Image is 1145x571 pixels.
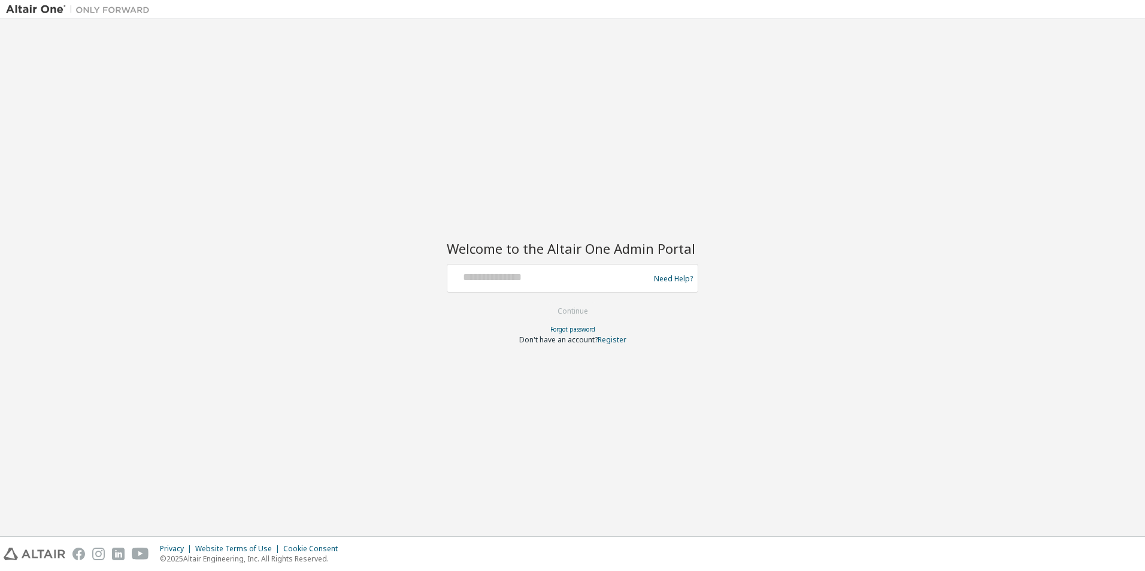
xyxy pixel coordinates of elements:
a: Forgot password [550,325,595,333]
a: Register [598,335,626,345]
span: Don't have an account? [519,335,598,345]
img: linkedin.svg [112,548,125,560]
img: youtube.svg [132,548,149,560]
div: Website Terms of Use [195,544,283,554]
img: facebook.svg [72,548,85,560]
div: Cookie Consent [283,544,345,554]
p: © 2025 Altair Engineering, Inc. All Rights Reserved. [160,554,345,564]
img: Altair One [6,4,156,16]
div: Privacy [160,544,195,554]
h2: Welcome to the Altair One Admin Portal [447,240,698,257]
img: instagram.svg [92,548,105,560]
img: altair_logo.svg [4,548,65,560]
a: Need Help? [654,278,693,279]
